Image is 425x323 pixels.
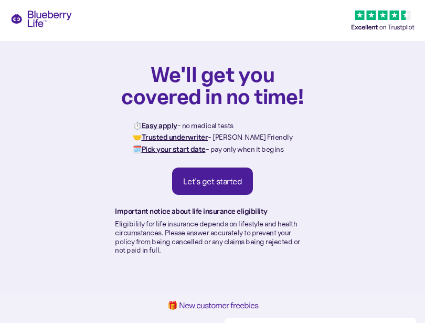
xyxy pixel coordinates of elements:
[183,176,242,186] div: Let's get started
[142,132,208,142] strong: Trusted underwriter
[172,168,253,195] a: Let's get started
[115,206,268,216] strong: Important notice about life insurance eligibility
[17,301,408,310] h1: 🎁 New customer freebies
[133,120,292,155] p: ⏱️ - no medical tests 🤝 - [PERSON_NAME] Friendly 🗓️ - pay only when it begins
[142,121,177,130] strong: Easy apply
[142,144,206,154] strong: Pick your start date
[115,220,310,255] p: Eligibility for life insurance depends on lifestyle and health circumstances. Please answer accur...
[121,63,304,107] h1: We'll get you covered in no time!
